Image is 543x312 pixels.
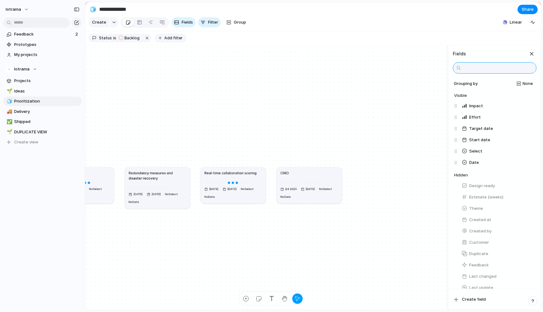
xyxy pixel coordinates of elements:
[459,146,536,156] button: Select
[14,109,80,115] span: Delivery
[203,186,221,192] button: [DATE]
[3,4,32,14] button: iotrama
[454,146,536,157] div: Select
[75,31,79,37] span: 2
[500,18,524,27] button: Linear
[459,181,536,191] button: Design ready
[3,127,82,137] a: 🌱DUPLICATE VIEW
[3,137,82,147] button: Create view
[454,157,536,168] div: Date
[459,283,536,293] button: Last update
[318,186,333,192] button: NoSelect
[203,193,216,200] button: NoDate
[223,17,249,27] button: Group
[279,186,299,192] button: Q4 2025
[469,285,493,291] span: Last update
[3,30,82,39] a: Feedback2
[3,97,82,106] a: 🧊Prioritization
[14,129,80,135] span: DUPLICATE VIEW
[459,271,536,281] button: Last changed
[459,215,536,225] button: Created at
[90,5,96,14] div: 🧊
[3,107,82,116] a: 🚚Delivery
[280,195,291,198] span: No Date
[205,170,257,175] h1: Real-time collaboration scoring
[459,203,536,214] button: Theme
[469,183,495,189] span: Design ready
[92,19,106,25] span: Create
[3,86,82,96] a: 🌱Ideas
[469,159,479,166] span: Date
[459,112,536,122] button: Effort
[88,186,103,192] button: NoSelect
[459,192,536,202] button: Estimate (weeks)
[452,79,536,89] button: Grouping byNone
[164,191,179,198] button: NoSelect
[198,17,221,27] button: Filter
[234,19,246,25] span: Group
[129,200,139,203] span: No Date
[454,100,536,112] div: Impact
[452,81,478,87] span: Grouping by
[459,226,536,236] button: Created by
[128,198,140,205] button: NoDate
[6,6,21,13] span: iotrama
[113,35,116,41] span: is
[151,192,162,197] span: [DATE]
[454,92,536,99] h4: Visible
[128,191,145,198] button: [DATE]
[3,50,82,59] a: My projects
[7,98,11,105] div: 🧊
[459,158,536,168] button: Date
[469,217,491,223] span: Created at
[459,124,536,134] button: Target date
[6,119,12,125] button: ✅
[469,114,481,120] span: Effort
[14,52,80,58] span: My projects
[222,186,239,192] button: [DATE]
[7,87,11,95] div: 🌱
[469,251,488,257] span: Duplicate
[132,192,144,197] span: [DATE]
[284,187,298,192] span: Q4 2025
[14,42,80,48] span: Prototypes
[459,249,536,259] button: Duplicate
[88,17,109,27] button: Create
[146,191,163,198] button: [DATE]
[226,187,238,192] span: [DATE]
[6,109,12,115] button: 🚚
[6,88,12,94] button: 🌱
[14,98,80,104] span: Prioritization
[3,117,82,126] div: ✅Shipped
[469,194,503,200] span: Estimate (weeks)
[459,260,536,270] button: Feedback
[469,137,490,143] span: Start date
[99,35,112,41] span: Status
[304,187,316,192] span: [DATE]
[451,294,538,305] button: Create field
[172,17,195,27] button: Fields
[522,6,534,13] span: Share
[469,103,483,109] span: Impact
[165,192,178,196] span: No Select
[14,31,74,37] span: Feedback
[7,118,11,125] div: ✅
[112,35,118,42] button: is
[129,170,186,181] h1: Redundancy measures and disaster recovery
[14,119,80,125] span: Shipped
[14,66,30,72] span: Iotrama
[300,186,317,192] button: [DATE]
[469,239,489,246] span: Customer
[453,50,466,57] h3: Fields
[280,170,289,175] h1: CIAO
[469,262,489,268] span: Feedback
[208,19,218,25] span: Filter
[469,273,496,280] span: Last changed
[241,187,254,191] span: No Select
[459,237,536,248] button: Customer
[182,19,193,25] span: Fields
[454,123,536,134] div: Target date
[14,88,80,94] span: Ideas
